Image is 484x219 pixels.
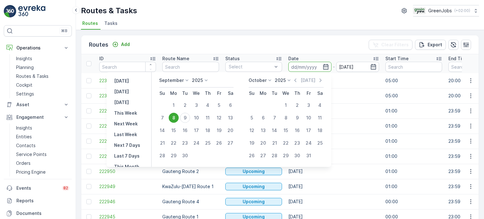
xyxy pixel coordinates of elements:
div: 20 [258,138,268,148]
img: logo [4,5,16,18]
p: [DATE] [114,99,129,106]
th: Sunday [157,88,168,99]
input: Search [162,62,219,72]
div: 3 [191,100,201,110]
div: 2 [180,100,190,110]
div: 20 [225,125,235,135]
div: 7 [157,113,167,123]
div: Toggle Row Selected [86,108,91,113]
div: 19 [247,138,257,148]
input: dd/mm/yyyy [336,62,379,72]
a: Reports [4,194,72,207]
p: Last 7 Days [114,153,140,159]
th: Tuesday [269,88,280,99]
button: Upcoming [225,183,282,190]
div: 9 [180,113,190,123]
a: Insights [14,124,72,132]
p: This Month [114,164,139,170]
div: 4 [315,100,325,110]
a: Orders [14,159,72,168]
p: Contacts [16,142,36,149]
a: 222953 [99,123,156,129]
div: 16 [180,125,190,135]
img: logo_light-DOdMpM7g.png [18,5,45,18]
div: 21 [269,138,279,148]
button: Engagement [4,111,72,124]
button: Next 7 Days [112,141,143,149]
div: 25 [203,138,213,148]
button: Upcoming [225,198,282,205]
div: Toggle Row Selected [86,139,91,144]
p: Upcoming [243,199,265,205]
p: Routes [89,40,108,49]
p: Select [229,64,272,70]
p: Upcoming [243,183,265,190]
button: Yesterday [112,77,131,85]
p: Upcoming [243,168,265,175]
button: Add [110,41,132,48]
td: Gauteng Route 4 [159,194,222,209]
p: - [333,63,335,71]
div: 18 [203,125,213,135]
div: 22 [281,138,291,148]
p: September [159,77,184,84]
p: This Week [114,110,137,116]
div: 29 [169,151,179,161]
div: 10 [303,113,314,123]
a: Settings [14,89,72,98]
td: [DATE] [285,134,382,149]
div: 15 [281,125,291,135]
div: 28 [157,151,167,161]
th: Thursday [291,88,303,99]
th: Saturday [225,88,236,99]
div: 10 [191,113,201,123]
span: Tasks [104,20,118,26]
p: 2025 [192,77,203,84]
p: Clear Filters [381,42,409,48]
button: Next Week [112,120,140,128]
p: [DATE] [301,77,315,84]
a: Insights [14,54,72,63]
button: Operations [4,42,72,54]
div: 13 [225,113,235,123]
span: 222951 [99,153,156,159]
p: Start Time [385,55,409,62]
div: 22 [169,138,179,148]
div: 30 [180,151,190,161]
div: 6 [258,113,268,123]
span: 223032 [99,93,156,99]
a: 222946 [99,199,156,205]
button: Upcoming [225,168,282,175]
div: 12 [214,113,224,123]
div: 5 [214,100,224,110]
div: 26 [247,151,257,161]
p: Routes & Tasks [16,73,49,79]
p: Route Name [162,55,189,62]
a: 222949 [99,183,156,190]
input: Search [385,62,442,72]
div: 17 [191,125,201,135]
td: Gauteng Route 2 [159,164,222,179]
div: 4 [203,100,213,110]
th: Wednesday [191,88,202,99]
div: 18 [315,125,325,135]
p: Entities [16,134,32,140]
button: Last 7 Days [112,152,142,160]
a: Cockpit [14,81,72,89]
th: Friday [303,88,314,99]
span: 222950 [99,168,156,175]
p: [DATE] [114,78,129,84]
div: 11 [203,113,213,123]
button: Tomorrow [112,99,131,106]
th: Wednesday [280,88,291,99]
p: Cockpit [16,82,32,88]
div: 27 [225,138,235,148]
p: October [249,77,267,84]
p: Routes & Tasks [81,6,137,16]
p: Documents [16,210,69,216]
p: GreenJobs [428,8,452,14]
div: 21 [157,138,167,148]
div: Toggle Row Selected [86,169,91,174]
